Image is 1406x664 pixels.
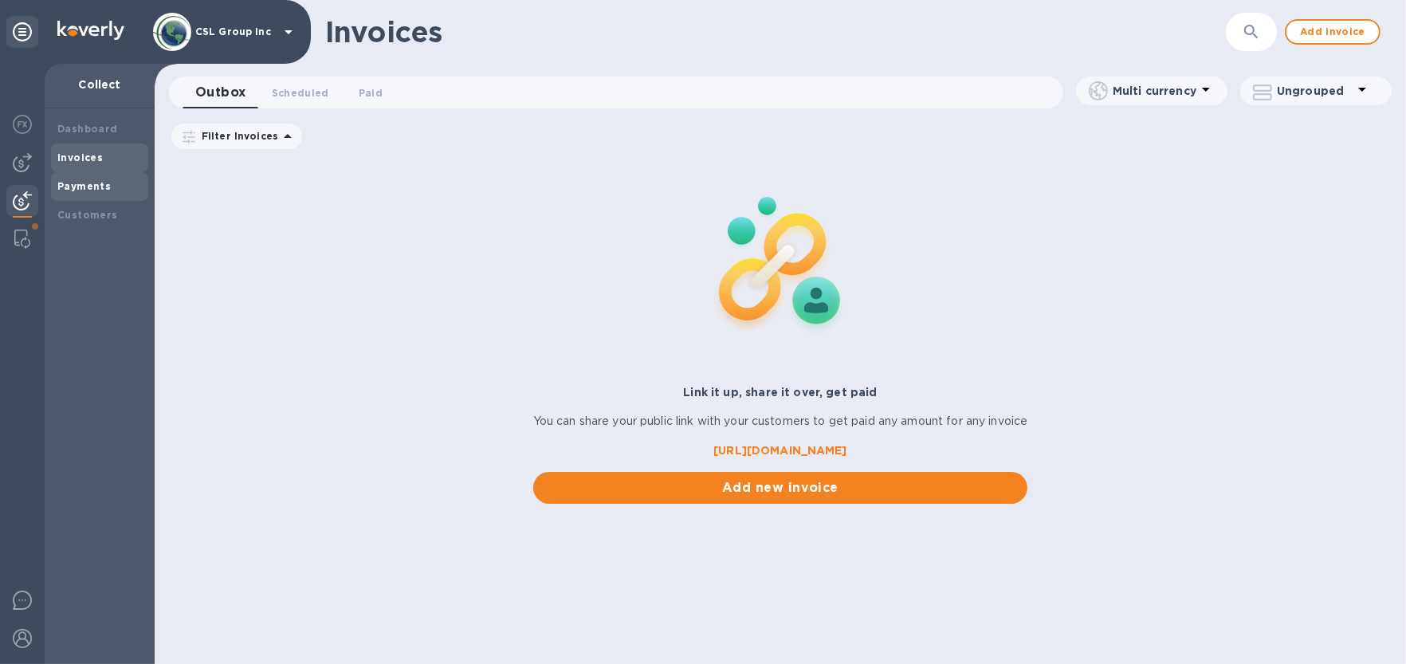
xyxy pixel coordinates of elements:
div: Unpin categories [6,16,38,48]
b: Customers [57,209,118,221]
b: Dashboard [57,123,118,135]
p: You can share your public link with your customers to get paid any amount for any invoice [533,413,1028,430]
a: [URL][DOMAIN_NAME] [533,442,1028,459]
button: Add new invoice [533,472,1028,504]
span: Add invoice [1299,22,1366,41]
p: Filter Invoices [195,129,278,143]
img: Logo [57,21,124,40]
span: Paid [359,84,383,101]
p: Collect [57,77,142,92]
p: CSL Group Inc [195,26,275,37]
b: [URL][DOMAIN_NAME] [713,444,846,457]
b: Invoices [57,151,103,163]
b: Payments [57,180,111,192]
span: Scheduled [272,84,329,101]
img: Foreign exchange [13,115,32,134]
h1: Invoices [325,15,442,49]
span: Add new invoice [546,478,1015,497]
p: Multi currency [1113,83,1196,99]
p: Link it up, share it over, get paid [533,384,1028,400]
p: Ungrouped [1277,83,1353,99]
span: Outbox [195,81,246,104]
button: Add invoice [1285,19,1380,45]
